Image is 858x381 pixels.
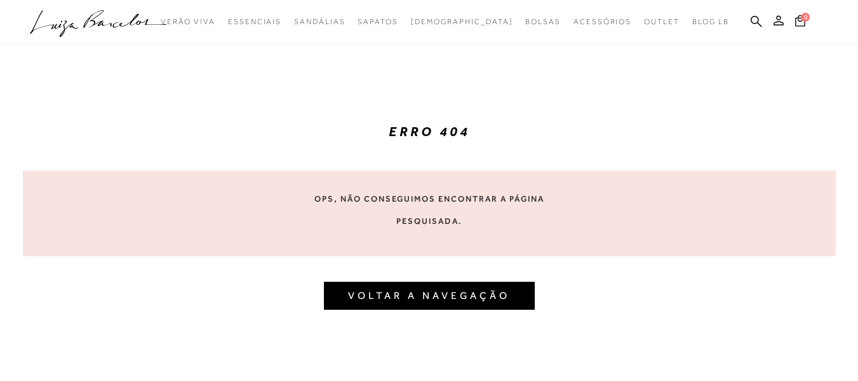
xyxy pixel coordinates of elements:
button: VOLTAR A NAVEGAÇÃO [324,282,535,310]
a: VOLTAR A NAVEGAÇÃO [348,289,510,301]
p: Ops, não conseguimos encontrar a página pesquisada. [307,188,551,232]
a: categoryNavScreenReaderText [294,10,345,34]
span: Sapatos [358,17,398,26]
span: 0 [801,13,810,22]
a: BLOG LB [692,10,729,34]
a: categoryNavScreenReaderText [358,10,398,34]
span: Bolsas [525,17,561,26]
button: 0 [791,14,809,31]
a: categoryNavScreenReaderText [228,10,281,34]
span: BLOG LB [692,17,729,26]
span: Verão Viva [161,17,215,26]
a: categoryNavScreenReaderText [161,10,215,34]
span: Acessórios [573,17,631,26]
span: [DEMOGRAPHIC_DATA] [411,17,513,26]
span: Sandálias [294,17,345,26]
a: categoryNavScreenReaderText [573,10,631,34]
a: noSubCategoriesText [411,10,513,34]
a: categoryNavScreenReaderText [644,10,680,34]
strong: ERRO 404 [389,123,470,139]
span: Essenciais [228,17,281,26]
span: Outlet [644,17,680,26]
a: categoryNavScreenReaderText [525,10,561,34]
